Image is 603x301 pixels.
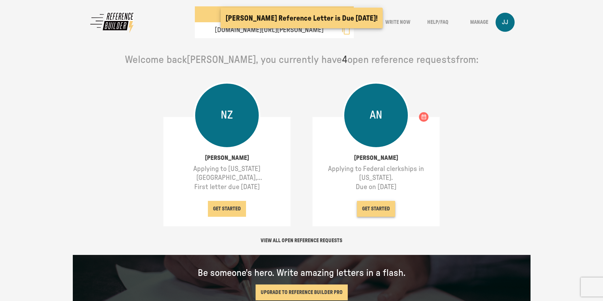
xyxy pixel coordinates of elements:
[168,152,286,164] p: [PERSON_NAME]
[256,233,347,249] button: VIEW ALL OPEN REFERENCE REQUESTS
[119,267,485,279] h5: Be someone's hero. Write amazing letters in a flash.
[221,108,233,123] p: NZ
[195,6,354,22] button: SHARE MY APPLICANT QUESTIONNAIRE
[317,164,435,182] p: Applying to Federal clerkships in [US_STATE] .
[502,18,508,26] p: JJ
[226,15,378,22] span: [PERSON_NAME] Reference Letter is Due [DATE]!
[342,55,347,65] span: 4
[256,284,348,300] button: UPGRADE TO REFERENCE BUILDER PRO
[168,164,286,182] p: Applying to [US_STATE][GEOGRAPHIC_DATA], [GEOGRAPHIC_DATA], [GEOGRAPHIC_DATA] .
[380,14,415,30] button: Write Now
[461,14,496,30] button: Manage
[89,53,514,67] p: Welcome back [PERSON_NAME] , you currently have open reference requests from:
[168,182,286,192] p: First letter due [DATE]
[470,19,488,26] p: Manage
[210,26,324,35] p: [DOMAIN_NAME][URL][PERSON_NAME]
[208,201,246,217] button: GET STARTED
[317,152,435,164] p: [PERSON_NAME]
[496,14,515,30] button: JJ
[317,182,435,192] p: Due on [DATE]
[421,14,456,30] button: Help/FAQ
[357,201,395,217] button: GET STARTED
[370,108,382,123] p: AN
[89,10,136,34] img: reffy logo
